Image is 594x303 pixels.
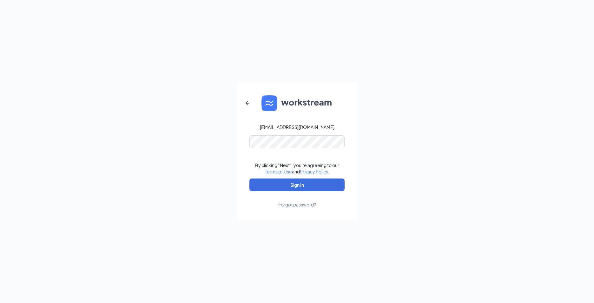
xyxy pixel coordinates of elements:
[265,169,292,174] a: Terms of Use
[244,99,251,107] svg: ArrowLeftNew
[261,95,333,111] img: WS logo and Workstream text
[278,191,316,208] a: Forgot password?
[278,201,316,208] div: Forgot password?
[240,96,255,111] button: ArrowLeftNew
[255,162,339,175] div: By clicking "Next", you're agreeing to our and .
[260,124,334,130] div: [EMAIL_ADDRESS][DOMAIN_NAME]
[300,169,328,174] a: Privacy Policy
[249,178,345,191] button: Sign In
